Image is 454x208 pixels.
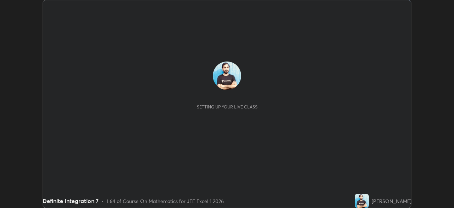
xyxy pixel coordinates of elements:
[107,197,224,205] div: L64 of Course On Mathematics for JEE Excel 1 2026
[372,197,411,205] div: [PERSON_NAME]
[197,104,258,110] div: Setting up your live class
[355,194,369,208] img: 41f1aa9c7ca44fd2ad61e2e528ab5424.jpg
[213,62,241,90] img: 41f1aa9c7ca44fd2ad61e2e528ab5424.jpg
[43,197,99,205] div: Definite Integration 7
[101,197,104,205] div: •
